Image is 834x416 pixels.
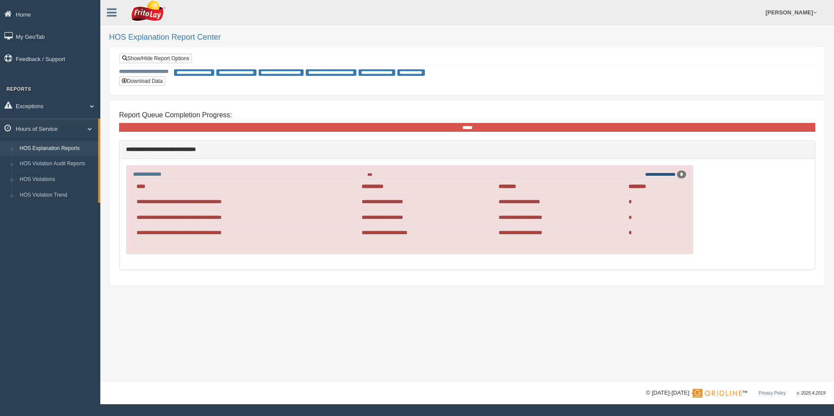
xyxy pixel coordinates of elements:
[109,33,825,42] h2: HOS Explanation Report Center
[16,141,98,157] a: HOS Explanation Reports
[16,188,98,203] a: HOS Violation Trend
[797,391,825,396] span: v. 2025.4.2019
[119,111,815,119] h4: Report Queue Completion Progress:
[119,76,165,86] button: Download Data
[16,172,98,188] a: HOS Violations
[646,389,825,398] div: © [DATE]-[DATE] - ™
[16,156,98,172] a: HOS Violation Audit Reports
[693,389,742,398] img: Gridline
[120,54,192,63] a: Show/Hide Report Options
[759,391,786,396] a: Privacy Policy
